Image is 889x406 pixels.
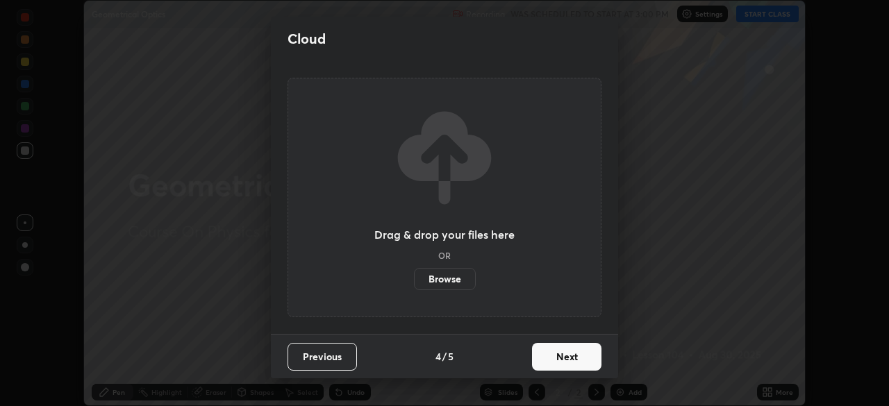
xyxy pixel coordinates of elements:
[438,251,451,260] h5: OR
[448,349,454,364] h4: 5
[435,349,441,364] h4: 4
[288,343,357,371] button: Previous
[288,30,326,48] h2: Cloud
[374,229,515,240] h3: Drag & drop your files here
[442,349,447,364] h4: /
[532,343,601,371] button: Next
